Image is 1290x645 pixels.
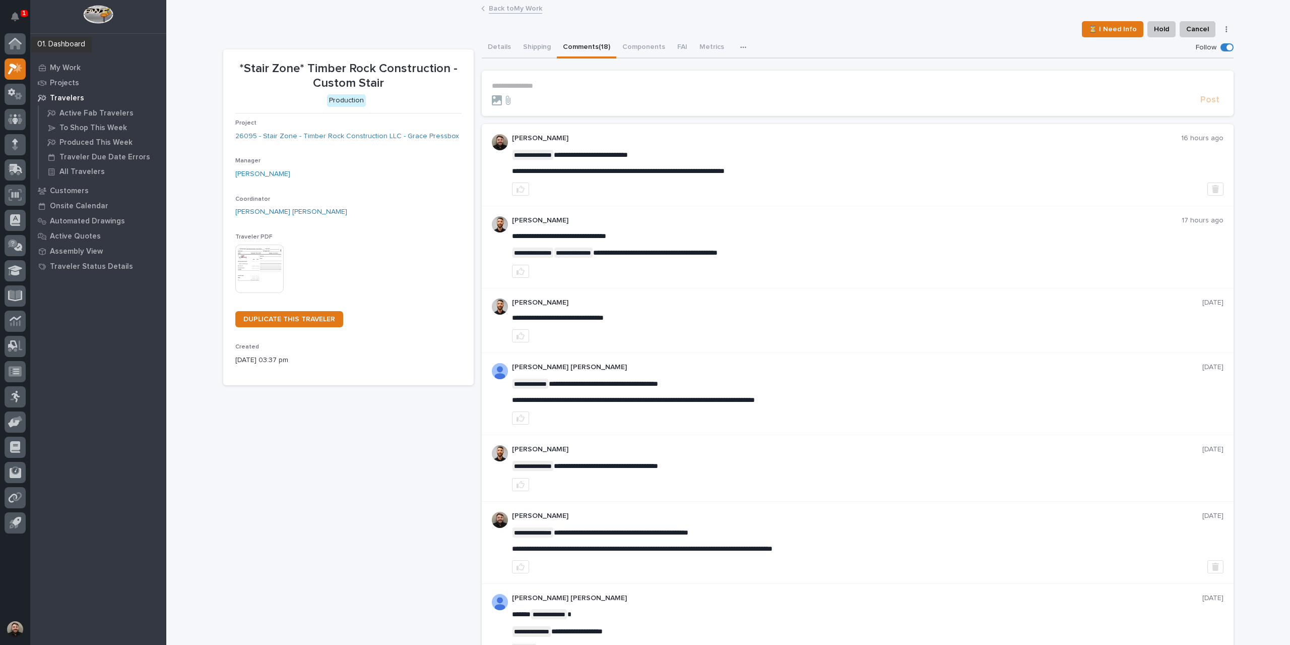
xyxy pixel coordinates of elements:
[512,216,1182,225] p: [PERSON_NAME]
[1182,216,1223,225] p: 17 hours ago
[235,131,459,142] a: 26095 - Stair Zone - Timber Rock Construction LLC - Grace Pressbox
[1207,183,1223,196] button: Delete post
[50,232,101,241] p: Active Quotes
[50,187,89,196] p: Customers
[50,262,133,271] p: Traveler Status Details
[1202,594,1223,603] p: [DATE]
[512,363,1202,372] p: [PERSON_NAME] [PERSON_NAME]
[235,120,256,126] span: Project
[59,124,127,133] p: To Shop This Week
[512,299,1202,307] p: [PERSON_NAME]
[492,134,508,150] img: ACg8ocLB2sBq07NhafZLDpfZztpbDqa4HYtD3rBf5LhdHf4k=s96-c
[5,6,26,27] button: Notifications
[30,90,166,105] a: Travelers
[235,158,261,164] span: Manager
[30,75,166,90] a: Projects
[693,37,730,58] button: Metrics
[616,37,671,58] button: Components
[517,37,557,58] button: Shipping
[512,594,1202,603] p: [PERSON_NAME] [PERSON_NAME]
[50,79,79,88] p: Projects
[512,512,1202,520] p: [PERSON_NAME]
[39,135,166,149] a: Produced This Week
[30,244,166,259] a: Assembly View
[492,299,508,315] img: AGNmyxaji213nCK4JzPdPN3H3CMBhXDSA2tJ_sy3UIa5=s96-c
[30,259,166,274] a: Traveler Status Details
[1196,94,1223,106] button: Post
[235,344,259,350] span: Created
[1154,23,1169,35] span: Hold
[30,198,166,213] a: Onsite Calendar
[50,94,84,103] p: Travelers
[235,355,462,366] p: [DATE] 03:37 pm
[512,134,1181,143] p: [PERSON_NAME]
[671,37,693,58] button: FAI
[1202,363,1223,372] p: [DATE]
[489,2,542,14] a: Back toMy Work
[235,196,270,202] span: Coordinator
[327,94,366,107] div: Production
[235,207,347,217] a: [PERSON_NAME] [PERSON_NAME]
[1147,21,1176,37] button: Hold
[1207,560,1223,573] button: Delete post
[30,213,166,228] a: Automated Drawings
[1088,23,1137,35] span: ⏳ I Need Info
[50,247,103,256] p: Assembly View
[22,10,26,17] p: 1
[512,445,1202,454] p: [PERSON_NAME]
[1082,21,1143,37] button: ⏳ I Need Info
[39,121,166,135] a: To Shop This Week
[512,265,529,278] button: like this post
[235,234,273,240] span: Traveler PDF
[482,37,517,58] button: Details
[59,167,105,177] p: All Travelers
[512,329,529,342] button: like this post
[39,164,166,179] a: All Travelers
[492,216,508,232] img: AGNmyxaji213nCK4JzPdPN3H3CMBhXDSA2tJ_sy3UIa5=s96-c
[243,316,335,323] span: DUPLICATE THIS TRAVELER
[1202,512,1223,520] p: [DATE]
[13,12,26,28] div: Notifications1
[1186,23,1209,35] span: Cancel
[492,512,508,528] img: ACg8ocLB2sBq07NhafZLDpfZztpbDqa4HYtD3rBf5LhdHf4k=s96-c
[30,228,166,244] a: Active Quotes
[1181,134,1223,143] p: 16 hours ago
[492,445,508,461] img: AGNmyxaji213nCK4JzPdPN3H3CMBhXDSA2tJ_sy3UIa5=s96-c
[557,37,616,58] button: Comments (18)
[59,138,133,147] p: Produced This Week
[235,311,343,327] a: DUPLICATE THIS TRAVELER
[492,594,508,610] img: AD_cMMRcK_lR-hunIWE1GUPcUjzJ19X9Uk7D-9skk6qMORDJB_ZroAFOMmnE07bDdh4EHUMJPuIZ72TfOWJm2e1TqCAEecOOP...
[1202,445,1223,454] p: [DATE]
[492,363,508,379] img: AD_cMMRcK_lR-hunIWE1GUPcUjzJ19X9Uk7D-9skk6qMORDJB_ZroAFOMmnE07bDdh4EHUMJPuIZ72TfOWJm2e1TqCAEecOOP...
[1200,94,1219,106] span: Post
[512,183,529,196] button: like this post
[1180,21,1215,37] button: Cancel
[30,60,166,75] a: My Work
[512,560,529,573] button: like this post
[30,183,166,198] a: Customers
[50,64,81,73] p: My Work
[59,109,134,118] p: Active Fab Travelers
[83,5,113,24] img: Workspace Logo
[235,62,462,91] p: *Stair Zone* Timber Rock Construction - Custom Stair
[39,106,166,120] a: Active Fab Travelers
[235,169,290,180] a: [PERSON_NAME]
[39,150,166,164] a: Traveler Due Date Errors
[50,202,108,211] p: Onsite Calendar
[50,217,125,226] p: Automated Drawings
[38,42,89,53] div: 02. Projects
[59,153,150,162] p: Traveler Due Date Errors
[512,478,529,491] button: like this post
[1202,299,1223,307] p: [DATE]
[512,412,529,425] button: like this post
[5,619,26,640] button: users-avatar
[1196,43,1216,52] p: Follow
